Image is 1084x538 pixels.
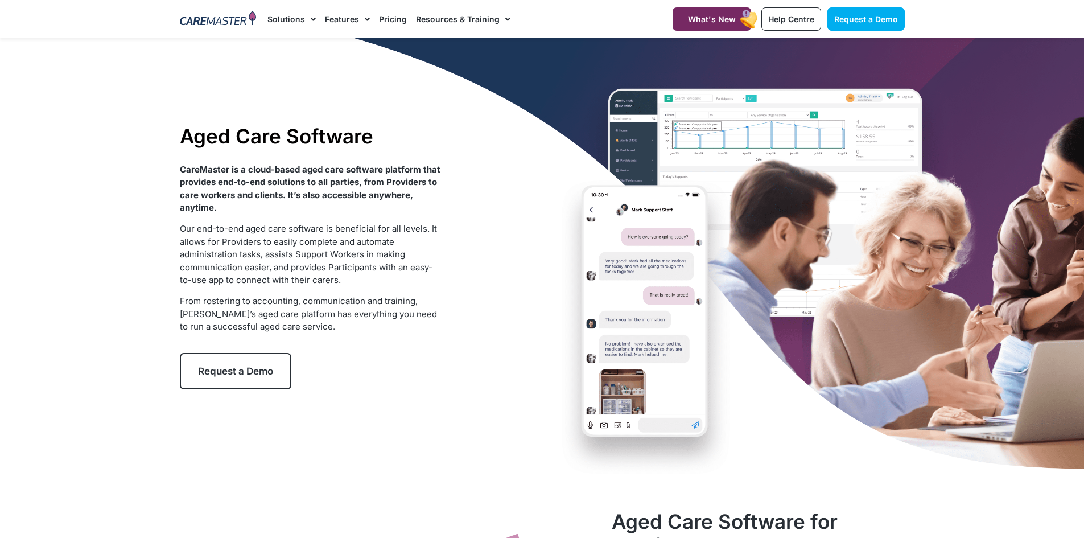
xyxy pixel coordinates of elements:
[198,365,273,377] span: Request a Demo
[180,223,437,285] span: Our end-to-end aged care software is beneficial for all levels. It allows for Providers to easily...
[180,11,257,28] img: CareMaster Logo
[834,14,898,24] span: Request a Demo
[180,164,440,213] strong: CareMaster is a cloud-based aged care software platform that provides end-to-end solutions to all...
[673,7,751,31] a: What's New
[180,295,437,332] span: From rostering to accounting, communication and training, [PERSON_NAME]’s aged care platform has ...
[688,14,736,24] span: What's New
[180,353,291,389] a: Request a Demo
[768,14,814,24] span: Help Centre
[180,124,441,148] h1: Aged Care Software
[761,7,821,31] a: Help Centre
[827,7,905,31] a: Request a Demo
